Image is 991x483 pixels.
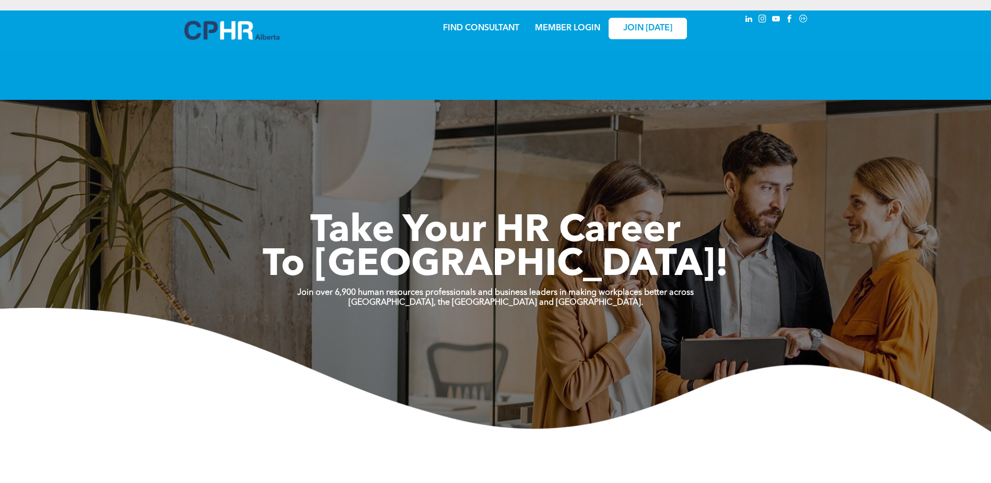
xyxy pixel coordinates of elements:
a: JOIN [DATE] [609,18,687,39]
a: Social network [798,13,809,27]
a: youtube [771,13,782,27]
a: linkedin [743,13,755,27]
a: instagram [757,13,768,27]
span: JOIN [DATE] [623,24,672,33]
span: To [GEOGRAPHIC_DATA]! [263,247,729,284]
a: facebook [784,13,796,27]
strong: [GEOGRAPHIC_DATA], the [GEOGRAPHIC_DATA] and [GEOGRAPHIC_DATA]. [348,298,643,307]
a: MEMBER LOGIN [535,24,600,32]
img: A blue and white logo for cp alberta [184,21,279,40]
span: Take Your HR Career [310,213,681,250]
strong: Join over 6,900 human resources professionals and business leaders in making workplaces better ac... [297,289,694,297]
a: FIND CONSULTANT [443,24,519,32]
